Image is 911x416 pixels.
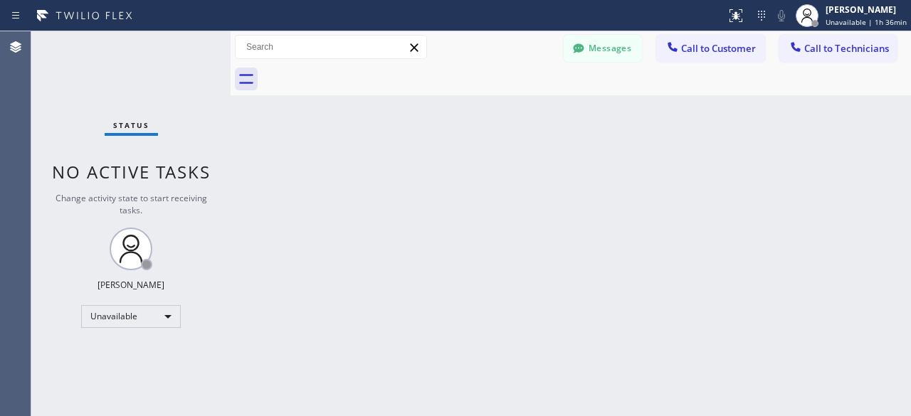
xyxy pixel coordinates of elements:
div: [PERSON_NAME] [98,279,164,291]
span: Status [113,120,149,130]
button: Call to Technicians [779,35,897,62]
button: Mute [772,6,791,26]
span: Call to Customer [681,42,756,55]
span: Change activity state to start receiving tasks. [56,192,207,216]
div: Unavailable [81,305,181,328]
button: Call to Customer [656,35,765,62]
span: Unavailable | 1h 36min [826,17,907,27]
button: Messages [564,35,642,62]
input: Search [236,36,426,58]
span: No active tasks [52,160,211,183]
span: Call to Technicians [804,42,889,55]
div: [PERSON_NAME] [826,4,907,16]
